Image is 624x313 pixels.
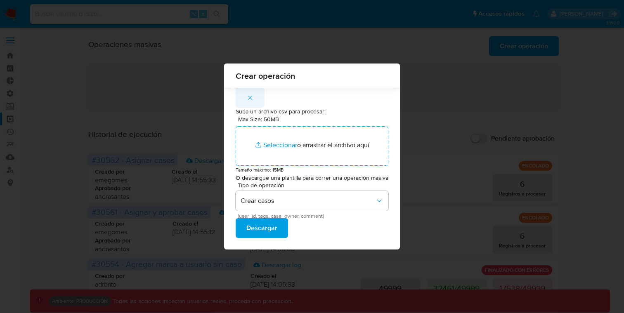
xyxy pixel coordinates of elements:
p: Suba un archivo csv para procesar: [236,108,388,116]
p: O descargue una plantilla para correr una operación masiva [236,174,388,182]
span: Descargar [246,219,277,237]
span: Crear operación [236,72,388,80]
span: Tipo de operación [238,182,390,188]
span: Crear casos [241,197,375,205]
small: Tamaño máximo: 15MB [236,166,284,173]
button: Crear casos [236,191,388,211]
label: Max Size: 50MB [238,115,279,123]
button: Descargar [236,218,288,238]
span: (user_id, tags, case_owner, comment) [238,214,390,218]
